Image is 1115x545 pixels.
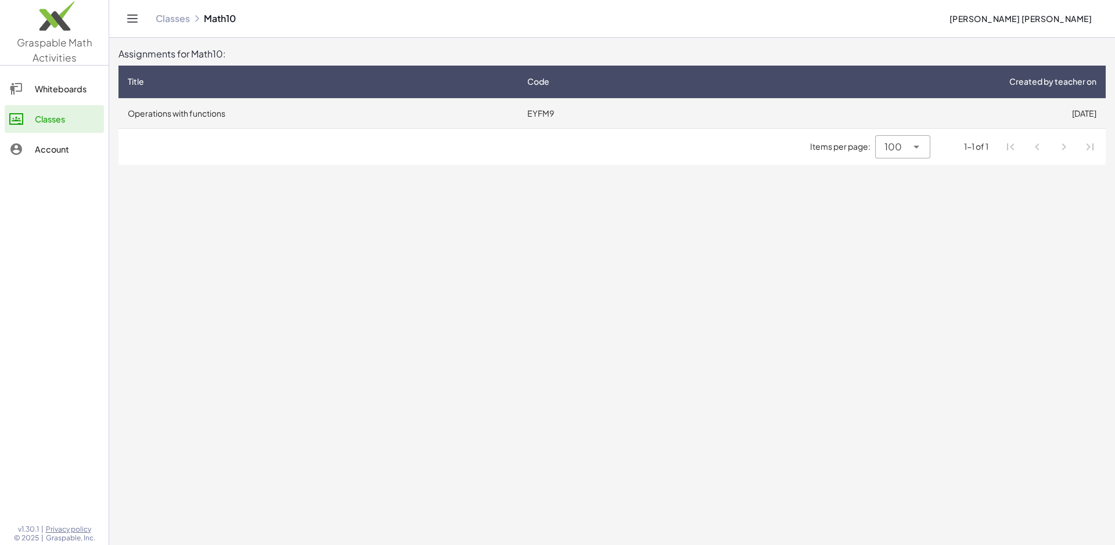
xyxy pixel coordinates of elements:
[14,533,39,543] span: © 2025
[118,47,1106,61] div: Assignments for Math10:
[700,98,1106,128] td: [DATE]
[46,525,95,534] a: Privacy policy
[41,533,44,543] span: |
[5,105,104,133] a: Classes
[5,135,104,163] a: Account
[35,142,99,156] div: Account
[884,140,902,154] span: 100
[41,525,44,534] span: |
[518,98,700,128] td: EYFM9
[118,98,518,128] td: Operations with functions
[46,533,95,543] span: Graspable, Inc.
[18,525,39,534] span: v1.30.1
[1009,75,1096,88] span: Created by teacher on
[156,13,190,24] a: Classes
[5,75,104,103] a: Whiteboards
[123,9,142,28] button: Toggle navigation
[810,140,875,153] span: Items per page:
[527,75,549,88] span: Code
[128,75,144,88] span: Title
[964,140,988,153] div: 1-1 of 1
[940,8,1101,29] button: [PERSON_NAME] [PERSON_NAME]
[35,82,99,96] div: Whiteboards
[35,112,99,126] div: Classes
[949,13,1092,24] span: [PERSON_NAME] [PERSON_NAME]
[17,36,92,64] span: Graspable Math Activities
[998,133,1103,160] nav: Pagination Navigation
